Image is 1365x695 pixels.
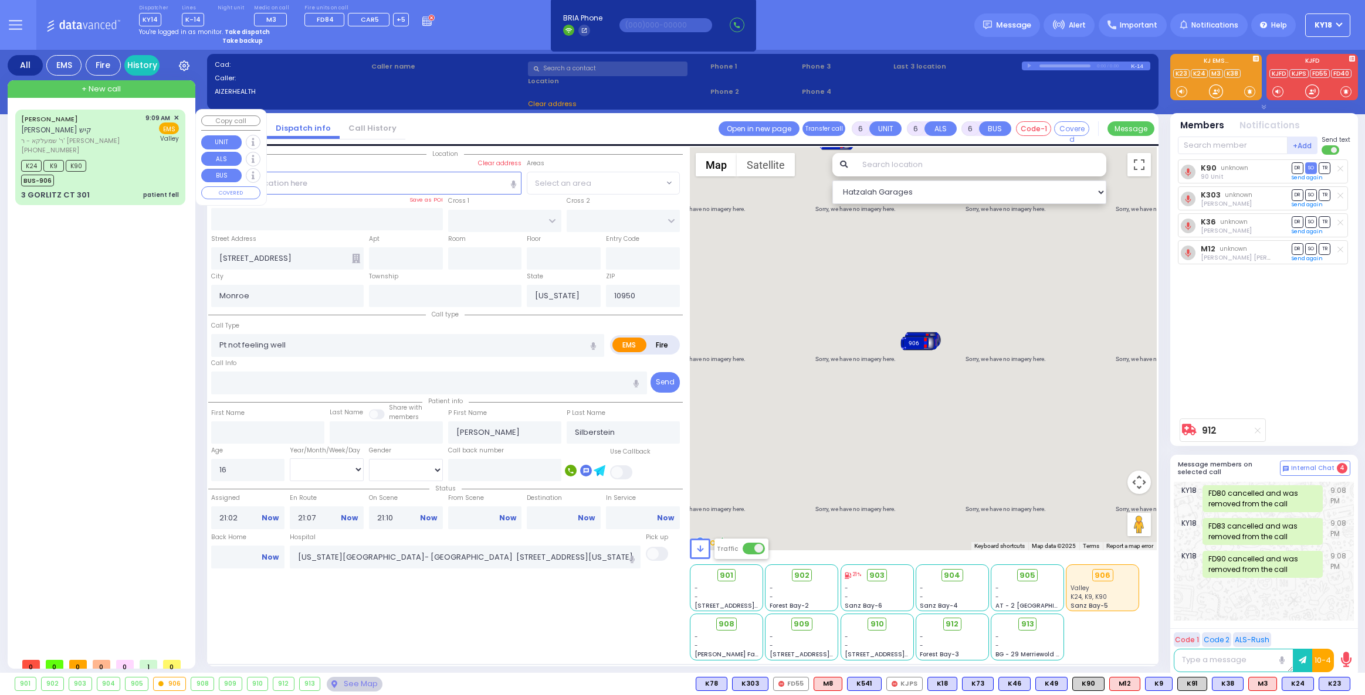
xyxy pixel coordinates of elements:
span: - [770,592,773,601]
img: Logo [46,18,124,32]
span: - [770,584,773,592]
span: Phone 1 [710,62,798,71]
label: Cad: [215,60,367,70]
div: 3 GORLITZ CT 301 [21,189,90,201]
span: Message [996,19,1031,31]
div: BLS [1319,677,1350,691]
label: From Scene [448,493,522,503]
strong: Take dispatch [225,28,270,36]
span: DR [1292,189,1303,200]
button: Message [1107,121,1154,136]
span: Forest Bay-3 [920,650,959,659]
a: FD55 [1310,69,1330,78]
span: [PERSON_NAME] Farm [695,650,764,659]
button: Notifications [1239,119,1300,132]
span: 909 [794,618,809,630]
span: - [845,592,848,601]
a: KJPS [1289,69,1309,78]
div: BLS [696,677,727,691]
span: - [995,592,999,601]
div: BLS [1035,677,1068,691]
small: Share with [389,403,422,412]
span: DR [1292,162,1303,173]
label: Cross 2 [567,196,590,206]
div: K90 [1072,677,1105,691]
span: Internal Chat [1291,464,1334,472]
span: 0 [46,660,63,669]
a: K23 [1173,69,1190,78]
div: 909 [219,677,242,690]
span: TR [1319,189,1330,200]
button: Covered [1054,121,1089,136]
span: - [995,584,999,592]
div: 906 [903,334,938,352]
span: 0 [93,660,110,669]
span: 0 [163,660,181,669]
span: SO [1305,162,1317,173]
span: - [920,584,923,592]
label: Location [528,76,707,86]
a: K90 [1201,163,1217,172]
span: 910 [871,618,884,630]
span: EMS [159,122,179,134]
div: BLS [998,677,1031,691]
div: FD90 cancelled and was removed from the call [1203,551,1323,578]
span: 9:09 AM [145,114,170,122]
img: Google [693,535,731,550]
span: Notifications [1191,20,1238,30]
gmp-advanced-marker: 905 [828,134,845,152]
a: K303 [1201,190,1221,199]
span: Send text [1322,135,1350,144]
span: [STREET_ADDRESS][PERSON_NAME] [695,601,805,610]
div: ALS [1248,677,1277,691]
span: Phone 3 [802,62,889,71]
div: KJPS [886,677,923,691]
span: - [845,584,848,592]
div: FD83 cancelled and was removed from the call [1203,518,1323,545]
span: - [695,632,698,641]
a: Call History [340,122,405,134]
button: ALS-Rush [1233,632,1271,647]
span: KY14 [139,13,161,26]
span: KY18 [1315,20,1332,30]
div: 903 [69,677,92,690]
span: Location [426,149,464,158]
span: Shloma Kaufman [1201,226,1252,235]
a: Send again [1292,255,1323,262]
div: BLS [927,677,957,691]
a: Now [262,552,279,563]
div: 904 [97,677,120,690]
div: ALS KJ [814,677,842,691]
span: Moshe Mier Silberstein [1201,253,1305,262]
span: 0 [116,660,134,669]
button: 10-4 [1312,649,1334,672]
label: Destination [527,493,601,503]
span: 9:08 PM [1330,518,1347,545]
span: AT - 2 [GEOGRAPHIC_DATA] [995,601,1082,610]
a: K38 [1224,69,1241,78]
button: Show street map [696,153,737,176]
span: Forest Bay-2 [770,601,809,610]
span: SO [1305,243,1317,254]
span: K-14 [182,13,204,26]
div: FD55 [773,677,809,691]
span: - [695,584,698,592]
label: Night unit [218,5,244,12]
span: K24, K9, K90 [1071,592,1107,601]
div: BLS [847,677,882,691]
label: Assigned [211,493,285,503]
span: [PERSON_NAME] קיש [21,125,92,135]
label: Cross 1 [448,196,469,206]
span: 0 [22,660,40,669]
span: - [695,641,698,650]
button: UNIT [869,121,902,136]
span: 9:08 PM [1330,551,1347,578]
div: 908 [191,677,214,690]
span: - [845,632,848,641]
span: Call type [426,310,465,319]
label: Pick up [646,533,668,542]
span: KY18 [1181,518,1203,545]
label: KJFD [1266,58,1358,66]
label: Call back number [448,446,504,455]
h5: Message members on selected call [1178,461,1280,476]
